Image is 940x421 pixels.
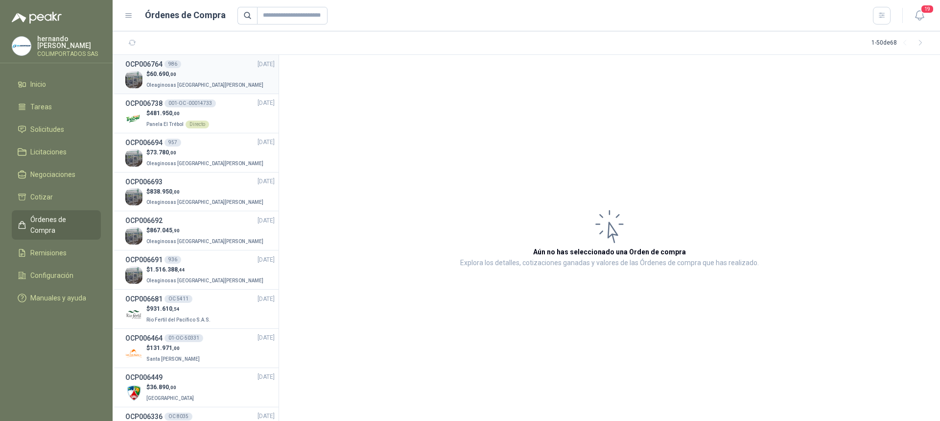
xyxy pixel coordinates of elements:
[146,396,194,401] span: [GEOGRAPHIC_DATA]
[125,149,142,167] img: Company Logo
[172,306,180,312] span: ,54
[12,143,101,161] a: Licitaciones
[146,278,263,283] span: Oleaginosas [GEOGRAPHIC_DATA][PERSON_NAME]
[125,267,142,284] img: Company Logo
[258,177,275,186] span: [DATE]
[125,294,275,324] a: OCP006681OC 5411[DATE] Company Logo$931.610,54Rio Fertil del Pacífico S.A.S.
[172,346,180,351] span: ,00
[125,110,142,127] img: Company Logo
[258,138,275,147] span: [DATE]
[12,165,101,184] a: Negociaciones
[146,226,265,235] p: $
[125,215,275,246] a: OCP006692[DATE] Company Logo$867.045,90Oleaginosas [GEOGRAPHIC_DATA][PERSON_NAME]
[172,228,180,233] span: ,90
[258,295,275,304] span: [DATE]
[30,147,67,157] span: Licitaciones
[172,189,180,195] span: ,00
[125,98,163,109] h3: OCP006738
[146,109,209,118] p: $
[150,227,180,234] span: 867.045
[150,149,176,156] span: 73.780
[178,267,185,272] span: ,44
[125,227,142,245] img: Company Logo
[533,247,686,257] h3: Aún no has seleccionado una Orden de compra
[150,71,176,77] span: 60.690
[30,169,75,180] span: Negociaciones
[125,254,163,265] h3: OCP006691
[125,71,142,88] img: Company Logo
[30,192,53,202] span: Cotizar
[125,372,275,403] a: OCP006449[DATE] Company Logo$36.890,00[GEOGRAPHIC_DATA]
[125,306,142,323] img: Company Logo
[146,304,212,314] p: $
[146,122,184,127] span: Panela El Trébol
[30,214,92,236] span: Órdenes de Compra
[125,176,163,187] h3: OCP006693
[146,356,200,362] span: Santa [PERSON_NAME]
[37,51,101,57] p: COLIMPORTADOS SAS
[146,265,265,274] p: $
[460,257,759,269] p: Explora los detalles, cotizaciones ganadas y valores de las Órdenes de compra que has realizado.
[125,345,142,362] img: Company Logo
[12,120,101,139] a: Solicitudes
[150,266,185,273] span: 1.516.388
[164,99,216,107] div: 001-OC -00014733
[150,384,176,391] span: 36.890
[125,188,142,205] img: Company Logo
[125,333,275,364] a: OCP00646401-OC-50331[DATE] Company Logo$131.971,00Santa [PERSON_NAME]
[169,385,176,390] span: ,00
[258,99,275,108] span: [DATE]
[146,161,263,166] span: Oleaginosas [GEOGRAPHIC_DATA][PERSON_NAME]
[871,35,928,51] div: 1 - 50 de 68
[150,345,180,351] span: 131.971
[146,383,196,392] p: $
[164,256,181,264] div: 936
[920,4,934,14] span: 19
[258,60,275,69] span: [DATE]
[146,187,265,197] p: $
[164,413,192,421] div: OC 8035
[150,305,180,312] span: 931.610
[258,412,275,421] span: [DATE]
[125,137,163,148] h3: OCP006694
[164,139,181,147] div: 957
[30,101,52,112] span: Tareas
[12,244,101,262] a: Remisiones
[150,110,180,117] span: 481.950
[146,344,202,353] p: $
[258,216,275,225] span: [DATE]
[169,150,176,155] span: ,00
[12,75,101,94] a: Inicio
[30,270,73,281] span: Configuración
[146,199,263,205] span: Oleaginosas [GEOGRAPHIC_DATA][PERSON_NAME]
[12,289,101,307] a: Manuales y ayuda
[30,79,46,90] span: Inicio
[146,70,265,79] p: $
[12,37,31,55] img: Company Logo
[146,317,211,322] span: Rio Fertil del Pacífico S.A.S.
[164,295,192,303] div: OC 5411
[125,294,163,304] h3: OCP006681
[125,176,275,207] a: OCP006693[DATE] Company Logo$838.950,00Oleaginosas [GEOGRAPHIC_DATA][PERSON_NAME]
[146,82,263,88] span: Oleaginosas [GEOGRAPHIC_DATA][PERSON_NAME]
[164,60,181,68] div: 986
[125,372,163,383] h3: OCP006449
[125,59,163,70] h3: OCP006764
[125,98,275,129] a: OCP006738001-OC -00014733[DATE] Company Logo$481.950,00Panela El TrébolDirecto
[258,333,275,343] span: [DATE]
[30,248,67,258] span: Remisiones
[125,384,142,401] img: Company Logo
[12,188,101,206] a: Cotizar
[125,254,275,285] a: OCP006691936[DATE] Company Logo$1.516.388,44Oleaginosas [GEOGRAPHIC_DATA][PERSON_NAME]
[146,148,265,157] p: $
[150,188,180,195] span: 838.950
[186,121,209,128] div: Directo
[12,98,101,116] a: Tareas
[164,334,203,342] div: 01-OC-50331
[172,111,180,116] span: ,00
[30,124,64,135] span: Solicitudes
[125,333,163,344] h3: OCP006464
[125,137,275,168] a: OCP006694957[DATE] Company Logo$73.780,00Oleaginosas [GEOGRAPHIC_DATA][PERSON_NAME]
[37,35,101,49] p: hernando [PERSON_NAME]
[146,239,263,244] span: Oleaginosas [GEOGRAPHIC_DATA][PERSON_NAME]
